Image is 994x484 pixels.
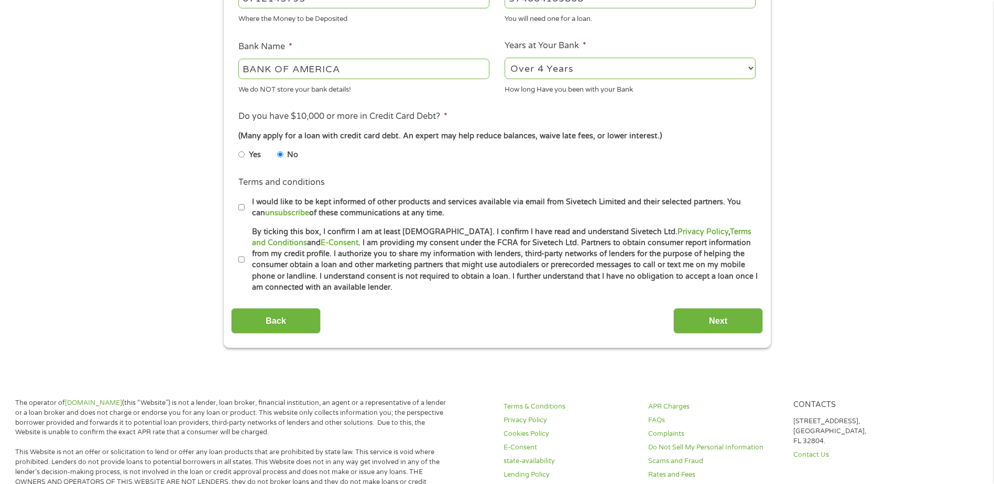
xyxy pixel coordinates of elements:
p: [STREET_ADDRESS], [GEOGRAPHIC_DATA], FL 32804. [793,416,925,446]
div: We do NOT store your bank details! [238,81,489,95]
a: Contact Us [793,450,925,460]
label: Years at Your Bank [505,40,586,51]
a: unsubscribe [265,208,309,217]
a: Privacy Policy [678,227,728,236]
h4: Contacts [793,400,925,410]
label: Do you have $10,000 or more in Credit Card Debt? [238,111,447,122]
a: Terms & Conditions [504,402,636,412]
a: Terms and Conditions [252,227,751,247]
label: Yes [249,149,261,161]
input: Next [673,308,763,334]
a: Do Not Sell My Personal Information [648,443,780,453]
a: E-Consent [321,238,358,247]
a: Rates and Fees [648,470,780,480]
label: I would like to be kept informed of other products and services available via email from Sivetech... [245,196,759,219]
a: E-Consent [504,443,636,453]
a: Privacy Policy [504,415,636,425]
a: Complaints [648,429,780,439]
div: Where the Money to be Deposited [238,10,489,25]
label: By ticking this box, I confirm I am at least [DEMOGRAPHIC_DATA]. I confirm I have read and unders... [245,226,759,293]
label: No [287,149,298,161]
div: You will need one for a loan. [505,10,756,25]
a: Lending Policy [504,470,636,480]
a: [DOMAIN_NAME] [65,399,122,407]
a: state-availability [504,456,636,466]
label: Terms and conditions [238,177,325,188]
div: How long Have you been with your Bank [505,81,756,95]
label: Bank Name [238,41,292,52]
p: The operator of (this “Website”) is not a lender, loan broker, financial institution, an agent or... [15,398,450,438]
a: APR Charges [648,402,780,412]
a: Cookies Policy [504,429,636,439]
a: FAQs [648,415,780,425]
a: Scams and Fraud [648,456,780,466]
div: (Many apply for a loan with credit card debt. An expert may help reduce balances, waive late fees... [238,130,755,142]
input: Back [231,308,321,334]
